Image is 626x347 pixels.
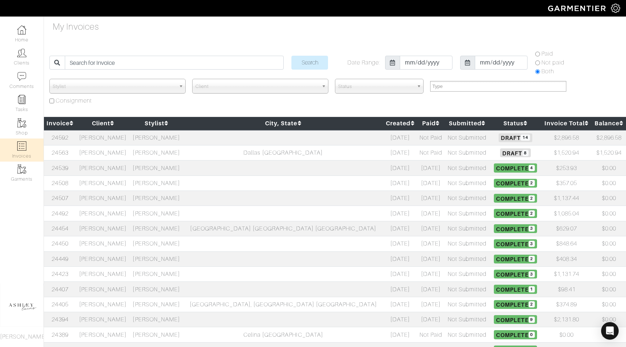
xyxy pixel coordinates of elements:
[76,297,130,312] td: [PERSON_NAME]
[52,301,68,308] a: 24405
[521,134,530,141] span: 14
[529,256,535,262] span: 2
[529,317,535,323] span: 9
[130,160,183,176] td: [PERSON_NAME]
[592,130,626,145] td: $2,896.58
[494,330,537,339] span: Complete
[541,297,592,312] td: $374.89
[592,145,626,160] td: $1,520.94
[529,165,535,171] span: 4
[445,176,489,191] td: Not Submitted
[494,224,537,233] span: Complete
[76,176,130,191] td: [PERSON_NAME]
[383,236,417,251] td: [DATE]
[53,22,99,32] h4: My Invoices
[417,191,445,206] td: [DATE]
[76,327,130,342] td: [PERSON_NAME]
[195,79,318,94] span: Client
[130,266,183,281] td: [PERSON_NAME]
[541,176,592,191] td: $357.05
[541,221,592,236] td: $629.07
[386,120,414,127] a: Created
[445,206,489,221] td: Not Submitted
[529,241,535,247] span: 3
[499,133,532,142] span: Draft
[529,195,535,202] span: 2
[445,266,489,281] td: Not Submitted
[417,251,445,266] td: [DATE]
[541,191,592,206] td: $1,137.44
[76,266,130,281] td: [PERSON_NAME]
[592,236,626,251] td: $0.00
[592,206,626,221] td: $0.00
[494,209,537,218] span: Complete
[529,226,535,232] span: 3
[17,95,26,104] img: reminder-icon-8004d30b9f0a5d33ae49ab947aed9ed385cf756f9e5892f1edd6e32f2345188e.png
[52,165,68,171] a: 24539
[183,327,383,342] td: Celina [GEOGRAPHIC_DATA]
[383,297,417,312] td: [DATE]
[347,58,380,67] label: Date Range:
[503,120,528,127] a: Status
[417,221,445,236] td: [DATE]
[383,312,417,327] td: [DATE]
[445,282,489,297] td: Not Submitted
[541,236,592,251] td: $848.64
[541,58,564,67] label: Not paid
[592,221,626,236] td: $0.00
[145,120,168,127] a: Stylist
[417,206,445,221] td: [DATE]
[592,297,626,312] td: $0.00
[183,221,383,236] td: [GEOGRAPHIC_DATA] [GEOGRAPHIC_DATA] [GEOGRAPHIC_DATA]
[52,271,68,277] a: 24423
[130,191,183,206] td: [PERSON_NAME]
[494,300,537,309] span: Complete
[494,315,537,324] span: Complete
[529,286,535,292] span: 1
[17,118,26,128] img: garments-icon-b7da505a4dc4fd61783c78ac3ca0ef83fa9d6f193b1c9dc38574b1d14d53ca28.png
[383,191,417,206] td: [DATE]
[592,191,626,206] td: $0.00
[383,282,417,297] td: [DATE]
[17,141,26,151] img: orders-icon-0abe47150d42831381b5fb84f609e132dff9fe21cb692f30cb5eec754e2cba89.png
[52,256,68,262] a: 24449
[611,4,620,13] img: gear-icon-white-bd11855cb880d31180b6d7d6211b90ccbf57a29d726f0c71d8c61bd08dd39cc2.png
[383,206,417,221] td: [DATE]
[592,160,626,176] td: $0.00
[422,120,440,127] a: Paid
[445,327,489,342] td: Not Submitted
[417,282,445,297] td: [DATE]
[592,312,626,327] td: $0.00
[541,327,592,342] td: $0.00
[17,25,26,34] img: dashboard-icon-dbcd8f5a0b271acd01030246c82b418ddd0df26cd7fceb0bd07c9910d44c42f6.png
[76,160,130,176] td: [PERSON_NAME]
[76,130,130,145] td: [PERSON_NAME]
[17,165,26,174] img: garments-icon-b7da505a4dc4fd61783c78ac3ca0ef83fa9d6f193b1c9dc38574b1d14d53ca28.png
[541,282,592,297] td: $98.41
[541,130,592,145] td: $2,896.58
[417,130,445,145] td: Not Paid
[494,194,537,203] span: Complete
[338,79,414,94] span: Status
[417,145,445,160] td: Not Paid
[130,206,183,221] td: [PERSON_NAME]
[541,145,592,160] td: $1,520.94
[592,266,626,281] td: $0.00
[445,145,489,160] td: Not Submitted
[417,236,445,251] td: [DATE]
[601,322,619,340] div: Open Intercom Messenger
[417,327,445,342] td: Not Paid
[76,312,130,327] td: [PERSON_NAME]
[76,236,130,251] td: [PERSON_NAME]
[541,251,592,266] td: $408.34
[544,120,589,127] a: Invoice Total
[541,67,554,76] label: Both
[529,180,535,186] span: 2
[130,282,183,297] td: [PERSON_NAME]
[541,49,553,58] label: Paid
[56,96,92,105] label: Consignment
[417,160,445,176] td: [DATE]
[449,120,486,127] a: Submitted
[592,327,626,342] td: $0.00
[52,210,68,217] a: 24492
